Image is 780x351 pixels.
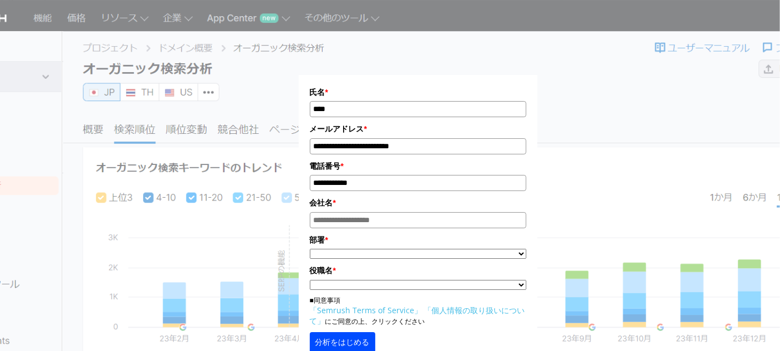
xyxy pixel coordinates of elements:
label: 会社名 [310,197,526,209]
label: 部署 [310,234,526,246]
label: 氏名 [310,86,526,98]
label: 電話番号 [310,160,526,172]
a: 「Semrush Terms of Service」 [310,305,422,315]
a: 「個人情報の取り扱いについて」 [310,305,525,326]
label: メールアドレス [310,123,526,135]
p: ■同意事項 にご同意の上、クリックください [310,295,526,327]
label: 役職名 [310,264,526,277]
